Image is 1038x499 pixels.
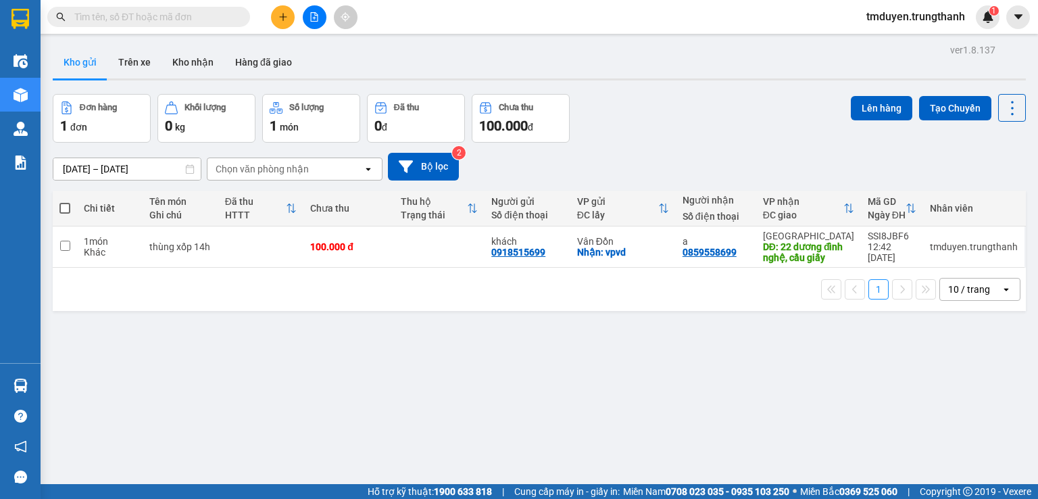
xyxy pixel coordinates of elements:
div: khách [491,236,564,247]
div: ĐC lấy [577,210,658,220]
button: Lên hàng [851,96,912,120]
img: logo-vxr [11,9,29,29]
div: Chi tiết [84,203,136,214]
th: Toggle SortBy [570,191,676,227]
button: Đơn hàng1đơn [53,94,151,143]
div: Nhận: vpvd [577,247,669,258]
img: warehouse-icon [14,54,28,68]
span: plus [278,12,288,22]
span: 100.000 [479,118,528,134]
svg: open [363,164,374,174]
span: | [908,484,910,499]
div: SSI8JBF6 [868,231,916,241]
input: Select a date range. [53,158,201,180]
div: a [683,236,749,247]
div: Chọn văn phòng nhận [216,162,309,176]
img: warehouse-icon [14,379,28,393]
button: aim [334,5,357,29]
span: aim [341,12,350,22]
div: Mã GD [868,196,906,207]
div: Số điện thoại [683,211,749,222]
div: thùng xốp 14h [149,241,212,252]
button: Bộ lọc [388,153,459,181]
button: Khối lượng0kg [157,94,255,143]
div: Trạng thái [401,210,467,220]
button: Kho gửi [53,46,107,78]
div: HTTT [225,210,287,220]
div: Nhân viên [930,203,1018,214]
button: 1 [868,279,889,300]
button: Trên xe [107,46,162,78]
div: [GEOGRAPHIC_DATA] [763,231,854,241]
div: VP gửi [577,196,658,207]
span: Cung cấp máy in - giấy in: [514,484,620,499]
span: copyright [963,487,972,496]
div: Đã thu [225,196,287,207]
button: plus [271,5,295,29]
button: Tạo Chuyến [919,96,991,120]
button: Kho nhận [162,46,224,78]
span: Miền Nam [623,484,789,499]
span: message [14,471,27,483]
input: Tìm tên, số ĐT hoặc mã đơn [74,9,234,24]
div: Tên món [149,196,212,207]
img: solution-icon [14,156,28,170]
span: 0 [374,118,382,134]
sup: 1 [989,6,999,16]
strong: 0708 023 035 - 0935 103 250 [666,486,789,497]
div: Vân Đồn [577,236,669,247]
div: 100.000 đ [310,241,387,252]
div: tmduyen.trungthanh [930,241,1018,252]
div: 12:42 [DATE] [868,241,916,263]
span: question-circle [14,410,27,423]
th: Toggle SortBy [394,191,485,227]
span: 1 [60,118,68,134]
div: Khác [84,247,136,258]
img: warehouse-icon [14,122,28,136]
div: Chưa thu [499,103,533,112]
span: | [502,484,504,499]
button: Đã thu0đ [367,94,465,143]
span: Hỗ trợ kỹ thuật: [368,484,492,499]
div: 1 món [84,236,136,247]
div: 10 / trang [948,283,990,296]
img: warehouse-icon [14,88,28,102]
span: kg [175,122,185,133]
div: Đơn hàng [80,103,117,112]
span: caret-down [1012,11,1024,23]
span: đơn [70,122,87,133]
th: Toggle SortBy [756,191,861,227]
span: 1 [270,118,277,134]
div: Số điện thoại [491,210,564,220]
span: đ [528,122,533,133]
div: Số lượng [289,103,324,112]
sup: 2 [452,146,466,160]
span: đ [382,122,387,133]
th: Toggle SortBy [218,191,304,227]
span: Miền Bắc [800,484,897,499]
button: Số lượng1món [262,94,360,143]
div: 0918515699 [491,247,545,258]
div: Ghi chú [149,210,212,220]
button: Hàng đã giao [224,46,303,78]
div: Đã thu [394,103,419,112]
span: search [56,12,66,22]
img: icon-new-feature [982,11,994,23]
span: notification [14,440,27,453]
span: tmduyen.trungthanh [856,8,976,25]
span: món [280,122,299,133]
strong: 1900 633 818 [434,486,492,497]
div: Người nhận [683,195,749,206]
div: Thu hộ [401,196,467,207]
span: ⚪️ [793,489,797,494]
div: VP nhận [763,196,843,207]
div: Người gửi [491,196,564,207]
div: ver 1.8.137 [950,43,995,57]
span: file-add [310,12,319,22]
div: ĐC giao [763,210,843,220]
div: DĐ: 22 dương đình nghệ, cầu giấy [763,241,854,263]
div: Ngày ĐH [868,210,906,220]
span: 0 [165,118,172,134]
button: caret-down [1006,5,1030,29]
svg: open [1001,284,1012,295]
